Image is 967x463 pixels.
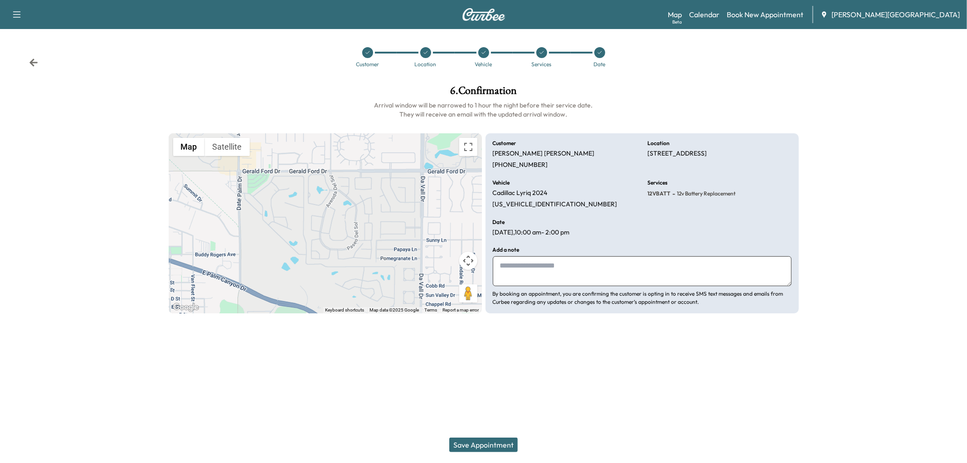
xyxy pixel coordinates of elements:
div: Back [29,58,38,67]
p: [DATE] , 10:00 am - 2:00 pm [493,229,570,237]
p: [STREET_ADDRESS] [647,150,707,158]
div: Location [415,62,437,67]
p: [US_VEHICLE_IDENTIFICATION_NUMBER] [493,200,617,209]
h1: 6 . Confirmation [169,85,799,101]
button: Show satellite imagery [205,138,250,156]
h6: Services [647,180,667,185]
a: Terms (opens in new tab) [425,307,437,312]
span: 12VBATT [647,190,671,197]
img: Curbee Logo [462,8,505,21]
button: Show street map [173,138,205,156]
button: Map camera controls [459,252,477,270]
div: Beta [672,19,682,25]
h6: Date [493,219,505,225]
button: Toggle fullscreen view [459,138,477,156]
h6: Location [647,141,670,146]
h6: Customer [493,141,516,146]
span: - [671,189,675,198]
button: Keyboard shortcuts [326,307,364,313]
button: Save Appointment [449,438,518,452]
a: Calendar [689,9,719,20]
p: [PERSON_NAME] [PERSON_NAME] [493,150,595,158]
p: Cadillac Lyriq 2024 [493,189,548,197]
div: Customer [356,62,379,67]
img: Google [171,302,201,313]
button: Drag Pegman onto the map to open Street View [459,284,477,302]
div: Services [532,62,552,67]
span: [PERSON_NAME][GEOGRAPHIC_DATA] [831,9,960,20]
h6: Vehicle [493,180,510,185]
p: By booking an appointment, you are confirming the customer is opting in to receive SMS text messa... [493,290,792,306]
a: Book New Appointment [727,9,803,20]
span: Map data ©2025 Google [370,307,419,312]
a: MapBeta [668,9,682,20]
p: [PHONE_NUMBER] [493,161,548,169]
div: Date [594,62,606,67]
a: Report a map error [443,307,479,312]
h6: Add a note [493,247,520,253]
h6: Arrival window will be narrowed to 1 hour the night before their service date. They will receive ... [169,101,799,119]
a: Open this area in Google Maps (opens a new window) [171,302,201,313]
span: 12v Battery Replacement [675,190,736,197]
div: Vehicle [475,62,492,67]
